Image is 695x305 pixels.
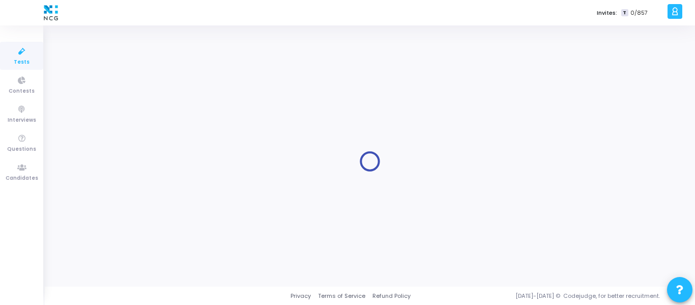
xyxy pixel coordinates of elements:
[14,58,30,67] span: Tests
[291,292,311,300] a: Privacy
[372,292,411,300] a: Refund Policy
[8,116,36,125] span: Interviews
[621,9,628,17] span: T
[41,3,61,23] img: logo
[597,9,617,17] label: Invites:
[630,9,648,17] span: 0/857
[7,145,36,154] span: Questions
[318,292,365,300] a: Terms of Service
[411,292,682,300] div: [DATE]-[DATE] © Codejudge, for better recruitment.
[6,174,38,183] span: Candidates
[9,87,35,96] span: Contests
